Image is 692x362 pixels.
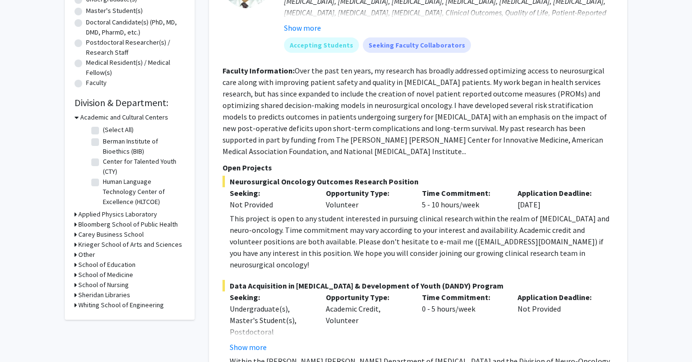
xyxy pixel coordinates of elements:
[222,280,614,291] span: Data Acquisition in [MEDICAL_DATA] & Development of Youth (DANDY) Program
[230,291,311,303] p: Seeking:
[78,290,130,300] h3: Sheridan Libraries
[78,270,133,280] h3: School of Medicine
[518,187,599,199] p: Application Deadline:
[319,187,415,210] div: Volunteer
[222,66,295,75] b: Faculty Information:
[86,78,107,88] label: Faculty
[103,157,183,177] label: Center for Talented Youth (CTY)
[103,125,134,135] label: (Select All)
[230,187,311,199] p: Seeking:
[284,22,321,34] button: Show more
[86,58,185,78] label: Medical Resident(s) / Medical Fellow(s)
[319,291,415,353] div: Academic Credit, Volunteer
[78,209,157,219] h3: Applied Physics Laboratory
[518,291,599,303] p: Application Deadline:
[326,291,408,303] p: Opportunity Type:
[103,177,183,207] label: Human Language Technology Center of Excellence (HLTCOE)
[284,37,359,53] mat-chip: Accepting Students
[230,199,311,210] div: Not Provided
[415,187,511,210] div: 5 - 10 hours/week
[78,250,95,260] h3: Other
[415,291,511,353] div: 0 - 5 hours/week
[222,66,607,156] fg-read-more: Over the past ten years, my research has broadly addressed optimizing access to neurosurgical car...
[510,291,606,353] div: Not Provided
[78,229,144,240] h3: Carey Business School
[222,176,614,187] span: Neurosurgical Oncology Outcomes Research Position
[230,341,267,353] button: Show more
[326,187,408,199] p: Opportunity Type:
[363,37,471,53] mat-chip: Seeking Faculty Collaborators
[78,260,136,270] h3: School of Education
[78,219,178,229] h3: Bloomberg School of Public Health
[80,112,168,122] h3: Academic and Cultural Centers
[74,97,185,109] h2: Division & Department:
[78,280,129,290] h3: School of Nursing
[222,162,614,173] p: Open Projects
[7,319,41,355] iframe: Chat
[422,187,504,199] p: Time Commitment:
[78,240,182,250] h3: Krieger School of Arts and Sciences
[103,136,183,157] label: Berman Institute of Bioethics (BIB)
[230,213,614,270] div: This project is open to any student interested in pursuing clinical research within the realm of ...
[86,6,143,16] label: Master's Student(s)
[78,300,164,310] h3: Whiting School of Engineering
[422,291,504,303] p: Time Commitment:
[86,17,185,37] label: Doctoral Candidate(s) (PhD, MD, DMD, PharmD, etc.)
[510,187,606,210] div: [DATE]
[86,37,185,58] label: Postdoctoral Researcher(s) / Research Staff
